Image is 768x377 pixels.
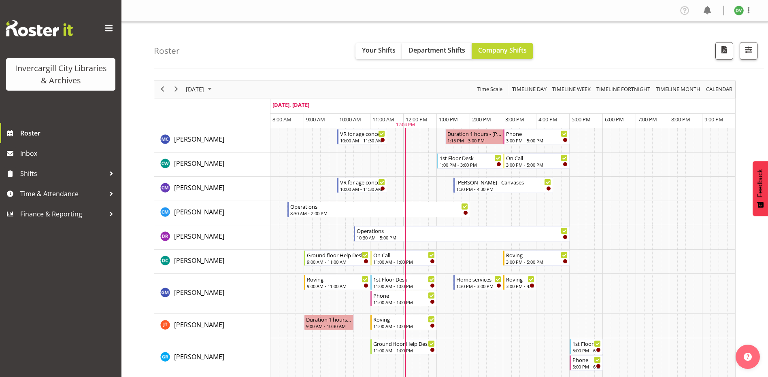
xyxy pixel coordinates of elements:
span: [PERSON_NAME] [174,288,224,297]
a: [PERSON_NAME] [174,159,224,168]
div: Gabriel McKay Smith"s event - Home services Begin From Wednesday, September 24, 2025 at 1:30:00 P... [453,275,503,290]
span: [DATE], [DATE] [272,101,309,108]
img: Rosterit website logo [6,20,73,36]
span: [PERSON_NAME] [174,232,224,241]
span: Department Shifts [408,46,465,55]
span: Time Scale [477,84,503,94]
div: Phone [572,356,601,364]
div: Chamique Mamolo"s event - VR for age concern Begin From Wednesday, September 24, 2025 at 10:00:00... [337,178,387,193]
span: Your Shifts [362,46,396,55]
div: Gabriel McKay Smith"s event - Roving Begin From Wednesday, September 24, 2025 at 3:00:00 PM GMT+1... [503,275,536,290]
span: [DATE] [185,84,205,94]
span: [PERSON_NAME] [174,256,224,265]
div: On Call [506,154,568,162]
div: Cindy Mulrooney"s event - Operations Begin From Wednesday, September 24, 2025 at 8:30:00 AM GMT+1... [287,202,470,217]
td: Cindy Mulrooney resource [154,201,270,225]
div: 3:00 PM - 5:00 PM [506,137,568,144]
div: 3:00 PM - 5:00 PM [506,161,568,168]
span: 8:00 PM [671,116,690,123]
img: help-xxl-2.png [744,353,752,361]
div: Duration 1 hours - [PERSON_NAME] [447,129,502,138]
button: September 2025 [185,84,215,94]
div: Roving [506,275,534,283]
button: Month [705,84,734,94]
div: 11:00 AM - 1:00 PM [373,299,435,305]
div: Chamique Mamolo"s event - Arty Arvo - Canvases Begin From Wednesday, September 24, 2025 at 1:30:0... [453,178,553,193]
div: Roving [506,251,568,259]
div: 9:00 AM - 10:30 AM [306,323,352,329]
span: [PERSON_NAME] [174,208,224,216]
img: desk-view11665.jpg [734,6,744,15]
div: Aurora Catu"s event - Duration 1 hours - Aurora Catu Begin From Wednesday, September 24, 2025 at ... [445,129,504,144]
td: Debra Robinson resource [154,225,270,250]
div: Grace Roscoe-Squires"s event - Phone Begin From Wednesday, September 24, 2025 at 5:00:00 PM GMT+1... [570,355,603,371]
td: Chamique Mamolo resource [154,177,270,201]
span: Inbox [20,147,117,159]
td: Aurora Catu resource [154,128,270,152]
button: Download a PDF of the roster for the current day [715,42,733,60]
div: Gabriel McKay Smith"s event - 1st Floor Desk Begin From Wednesday, September 24, 2025 at 11:00:00... [370,275,437,290]
div: Aurora Catu"s event - VR for age concern Begin From Wednesday, September 24, 2025 at 10:00:00 AM ... [337,129,387,144]
div: 3:00 PM - 5:00 PM [506,258,568,265]
button: Your Shifts [355,43,402,59]
a: [PERSON_NAME] [174,288,224,297]
span: Feedback [757,169,764,197]
span: 2:00 PM [472,116,491,123]
div: Catherine Wilson"s event - 1st Floor Desk Begin From Wednesday, September 24, 2025 at 1:00:00 PM ... [437,153,503,169]
a: [PERSON_NAME] [174,352,224,362]
div: Catherine Wilson"s event - On Call Begin From Wednesday, September 24, 2025 at 3:00:00 PM GMT+12:... [503,153,570,169]
div: 11:00 AM - 1:00 PM [373,258,435,265]
div: 11:00 AM - 1:00 PM [373,323,435,329]
span: [PERSON_NAME] [174,183,224,192]
div: Home services [456,275,501,283]
span: 7:00 PM [638,116,657,123]
button: Company Shifts [472,43,533,59]
span: 11:00 AM [372,116,394,123]
button: Feedback - Show survey [753,161,768,216]
span: Finance & Reporting [20,208,105,220]
div: Donald Cunningham"s event - On Call Begin From Wednesday, September 24, 2025 at 11:00:00 AM GMT+1... [370,250,437,266]
div: 10:00 AM - 11:30 AM [340,186,385,192]
div: Roving [307,275,368,283]
span: Shifts [20,167,105,180]
div: Aurora Catu"s event - Phone Begin From Wednesday, September 24, 2025 at 3:00:00 PM GMT+12:00 Ends... [503,129,570,144]
div: 1:00 PM - 3:00 PM [440,161,501,168]
button: Next [171,84,182,94]
span: Company Shifts [478,46,527,55]
div: Phone [373,291,435,299]
span: Timeline Fortnight [596,84,651,94]
div: 10:30 AM - 5:00 PM [357,234,568,241]
div: 9:00 AM - 11:00 AM [307,283,368,289]
span: 1:00 PM [439,116,458,123]
td: Donald Cunningham resource [154,250,270,274]
div: [PERSON_NAME] - Canvases [456,178,551,186]
div: VR for age concern [340,129,385,138]
div: Donald Cunningham"s event - Roving Begin From Wednesday, September 24, 2025 at 3:00:00 PM GMT+12:... [503,250,570,266]
div: 1st Floor Desk [440,154,501,162]
div: Grace Roscoe-Squires"s event - Ground floor Help Desk Begin From Wednesday, September 24, 2025 at... [370,339,437,354]
span: 5:00 PM [572,116,591,123]
button: Timeline Week [551,84,592,94]
span: 6:00 PM [605,116,624,123]
a: [PERSON_NAME] [174,183,224,193]
div: 11:00 AM - 1:00 PM [373,347,435,354]
button: Time Scale [476,84,504,94]
div: 9:00 AM - 11:00 AM [307,258,368,265]
div: Donald Cunningham"s event - Ground floor Help Desk Begin From Wednesday, September 24, 2025 at 9:... [304,250,370,266]
div: Debra Robinson"s event - Operations Begin From Wednesday, September 24, 2025 at 10:30:00 AM GMT+1... [354,226,570,241]
span: 4:00 PM [538,116,557,123]
button: Timeline Day [511,84,548,94]
h4: Roster [154,46,180,55]
div: Ground floor Help Desk [373,339,435,347]
span: 12:00 PM [406,116,428,123]
div: Ground floor Help Desk [307,251,368,259]
div: Operations [290,202,468,210]
div: Invercargill City Libraries & Archives [14,62,107,87]
span: calendar [705,84,733,94]
a: [PERSON_NAME] [174,256,224,265]
div: 3:00 PM - 4:00 PM [506,283,534,289]
div: 1:15 PM - 3:00 PM [447,137,502,144]
div: On Call [373,251,435,259]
